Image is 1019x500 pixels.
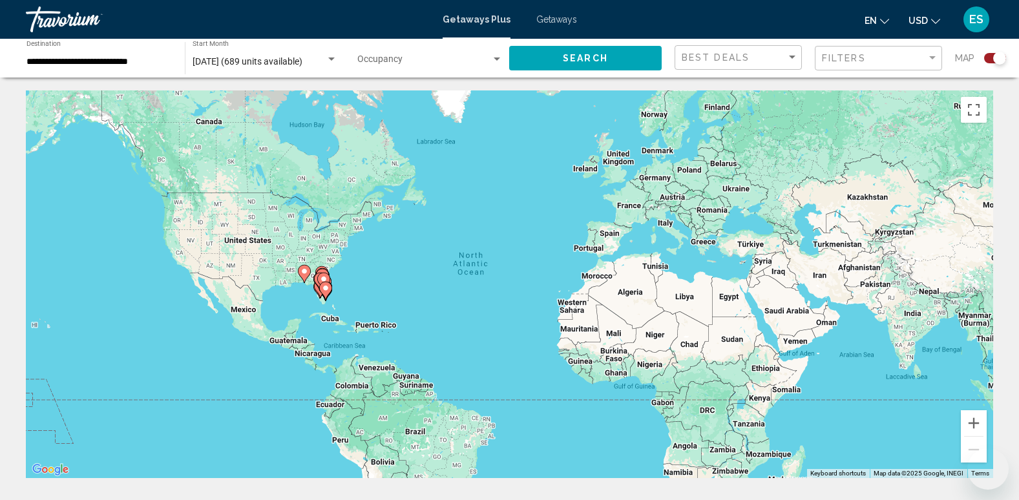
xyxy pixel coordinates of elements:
a: Getaways Plus [443,14,510,25]
button: Toggle fullscreen view [961,97,987,123]
button: Change currency [909,11,940,30]
a: Getaways [536,14,577,25]
button: Change language [865,11,889,30]
button: Search [509,46,662,70]
button: Zoom in [961,410,987,436]
a: Travorium [26,6,430,32]
a: Open this area in Google Maps (opens a new window) [29,461,72,478]
span: en [865,16,877,26]
span: Map data ©2025 Google, INEGI [874,470,963,477]
span: [DATE] (689 units available) [193,56,302,67]
span: Best Deals [682,52,750,63]
span: Search [563,54,608,64]
img: Google [29,461,72,478]
span: USD [909,16,928,26]
button: Keyboard shortcuts [810,469,866,478]
span: ES [969,13,983,26]
button: Filter [815,45,942,72]
button: User Menu [960,6,993,33]
button: Zoom out [961,437,987,463]
span: Filters [822,53,866,63]
span: Map [955,49,974,67]
iframe: Button to launch messaging window [967,448,1009,490]
mat-select: Sort by [682,52,798,63]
